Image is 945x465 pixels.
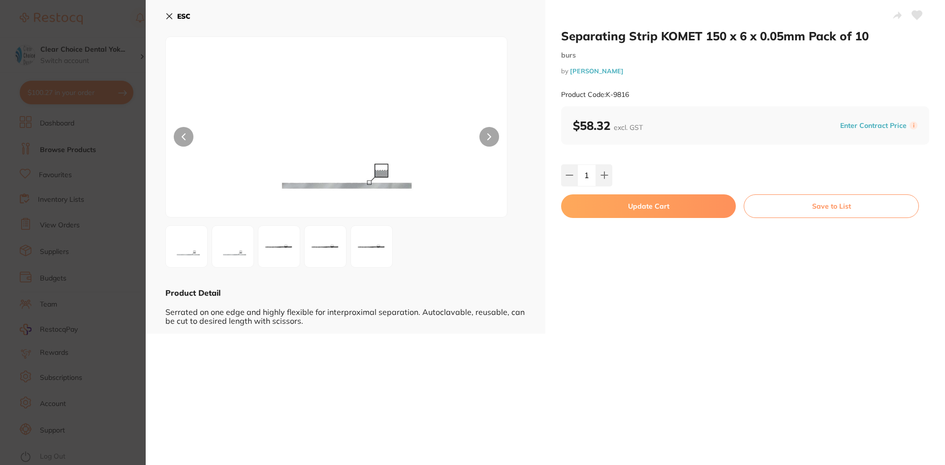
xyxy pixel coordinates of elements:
[561,29,929,43] h2: Separating Strip KOMET 150 x 6 x 0.05mm Pack of 10
[570,67,624,75] a: [PERSON_NAME]
[561,91,629,99] small: Product Code: K-9816
[165,288,220,298] b: Product Detail
[215,229,251,264] img: LmpwZw
[165,298,526,325] div: Serrated on one edge and highly flexible for interproximal separation. Autoclavable, reusable, ca...
[234,62,439,217] img: cGc
[308,229,343,264] img: LmpwZw
[354,229,389,264] img: LmpwZw
[561,51,929,60] small: burs
[573,118,643,133] b: $58.32
[561,194,736,218] button: Update Cart
[169,229,204,264] img: cGc
[837,121,910,130] button: Enter Contract Price
[165,8,190,25] button: ESC
[177,12,190,21] b: ESC
[614,123,643,132] span: excl. GST
[561,67,929,75] small: by
[261,229,297,264] img: LmpwZw
[744,194,919,218] button: Save to List
[910,122,917,129] label: i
